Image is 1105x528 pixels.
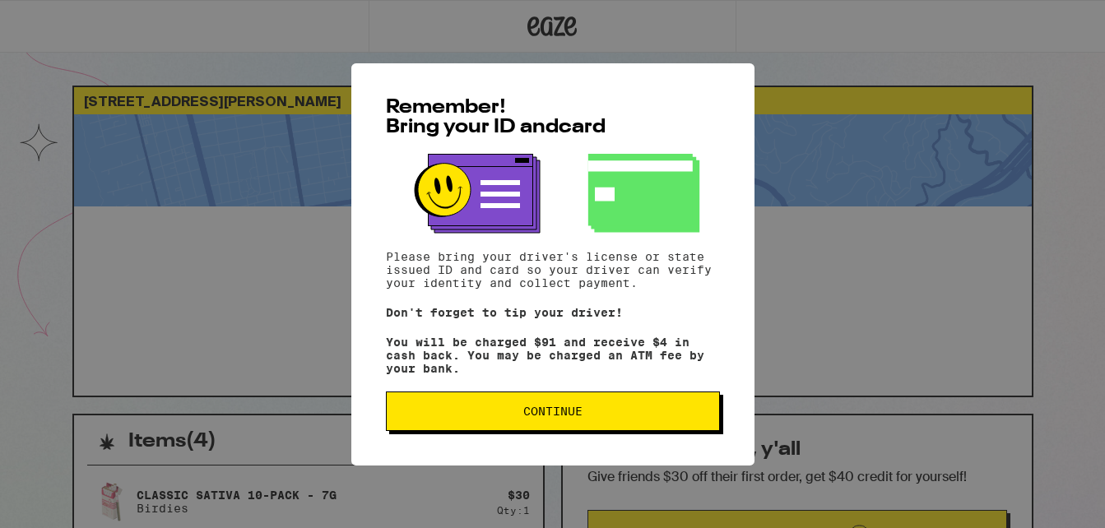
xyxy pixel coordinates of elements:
span: Remember! Bring your ID and card [386,98,606,137]
p: Don't forget to tip your driver! [386,306,720,319]
span: Continue [523,405,583,417]
p: Please bring your driver's license or state issued ID and card so your driver can verify your ide... [386,250,720,289]
p: You will be charged $91 and receive $4 in cash back. You may be charged an ATM fee by your bank. [386,336,720,375]
button: Continue [386,391,720,431]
